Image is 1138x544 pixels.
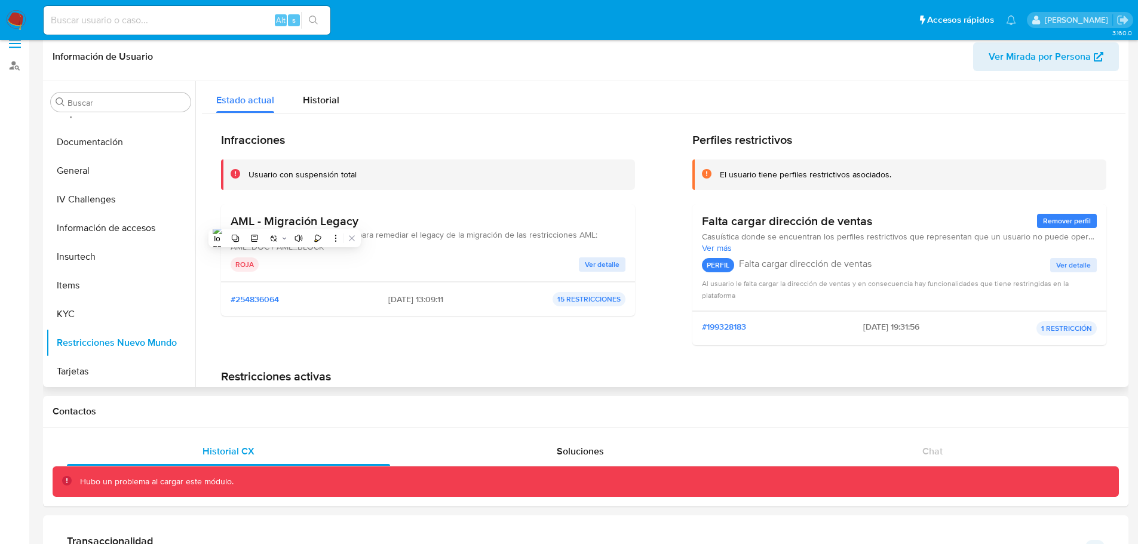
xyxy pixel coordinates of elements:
input: Buscar usuario o caso... [44,13,330,28]
button: Insurtech [46,242,195,271]
span: Historial CX [203,444,254,458]
span: Soluciones [557,444,604,458]
p: gloria.villasanti@mercadolibre.com [1045,14,1112,26]
button: IV Challenges [46,185,195,214]
button: KYC [46,300,195,328]
span: 3.160.0 [1112,28,1132,38]
h1: Información de Usuario [53,51,153,63]
button: Información de accesos [46,214,195,242]
span: Ver Mirada por Persona [989,42,1091,71]
p: Hubo un problema al cargar este módulo. [80,476,234,487]
a: Salir [1116,14,1129,26]
span: s [292,14,296,26]
span: Alt [276,14,286,26]
span: Chat [922,444,943,458]
span: Accesos rápidos [927,14,994,26]
h1: Contactos [53,405,1119,417]
button: search-icon [301,12,326,29]
input: Buscar [68,97,186,108]
button: Items [46,271,195,300]
a: Notificaciones [1006,15,1016,25]
button: Restricciones Nuevo Mundo [46,328,195,357]
button: General [46,156,195,185]
button: Ver Mirada por Persona [973,42,1119,71]
button: Tarjetas [46,357,195,386]
button: Buscar [56,97,65,107]
button: Documentación [46,128,195,156]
